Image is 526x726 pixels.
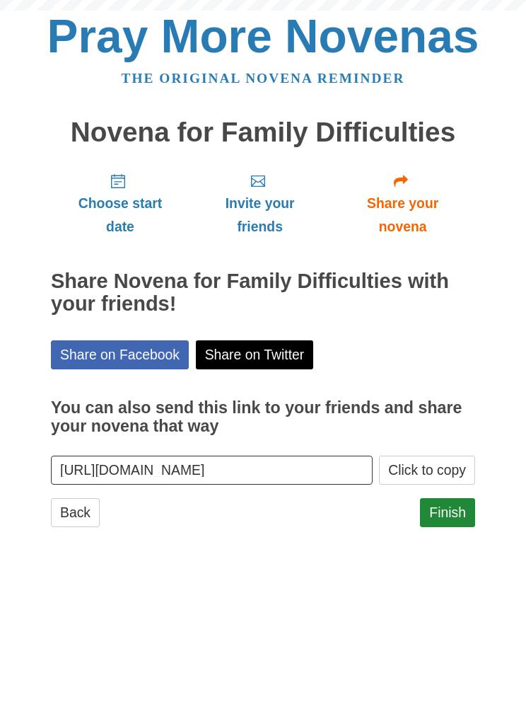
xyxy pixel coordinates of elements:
[47,10,479,62] a: Pray More Novenas
[204,192,316,238] span: Invite your friends
[51,117,475,148] h1: Novena for Family Difficulties
[51,498,100,527] a: Back
[51,399,475,435] h3: You can also send this link to your friends and share your novena that way
[122,71,405,86] a: The original novena reminder
[51,270,475,316] h2: Share Novena for Family Difficulties with your friends!
[344,192,461,238] span: Share your novena
[330,161,475,246] a: Share your novena
[196,340,314,369] a: Share on Twitter
[189,161,330,246] a: Invite your friends
[51,340,189,369] a: Share on Facebook
[65,192,175,238] span: Choose start date
[379,456,475,485] button: Click to copy
[51,161,189,246] a: Choose start date
[420,498,475,527] a: Finish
